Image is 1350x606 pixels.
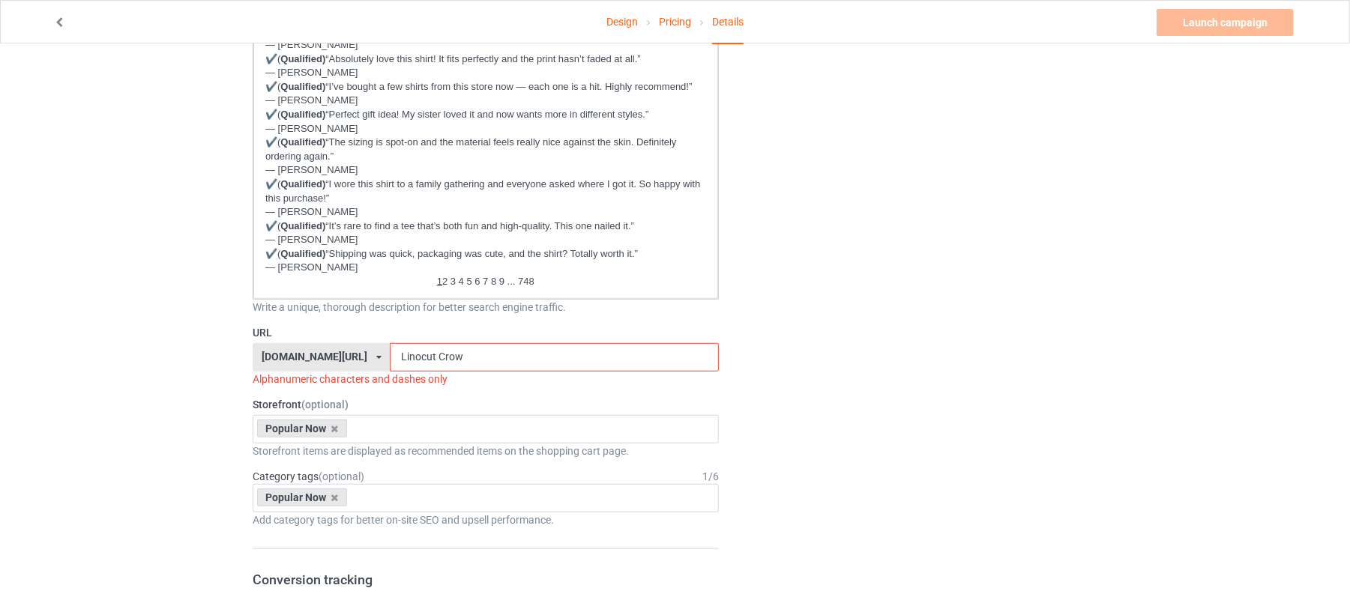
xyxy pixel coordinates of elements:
label: URL [253,325,719,340]
strong: Qualified) [280,178,325,190]
p: — [PERSON_NAME] [265,94,706,108]
p: — [PERSON_NAME] [265,163,706,178]
div: Add category tags for better on-site SEO and upsell performance. [253,512,719,527]
label: Storefront [253,397,719,412]
p: ✔️( “Absolutely love this shirt! It fits perfectly and the print hasn’t faded at all.” [265,52,706,67]
p: ✔️( “Shipping was quick, packaging was cute, and the shirt? Totally worth it.” [265,247,706,261]
strong: Qualified) [280,220,325,231]
p: — [PERSON_NAME] [265,66,706,80]
p: — [PERSON_NAME] [265,205,706,219]
u: 1 [437,276,442,287]
div: [DOMAIN_NAME][URL] [262,351,367,362]
strong: Qualified) [280,81,325,92]
div: Details [712,1,744,44]
p: ✔️( “I’ve bought a few shirts from this store now — each one is a hit. Highly recommend!” [265,80,706,94]
p: 2 3 4 5 6 7 8 9 ... 748 [265,275,706,289]
strong: Qualified) [280,136,325,148]
div: Alphanumeric characters and dashes only [253,372,719,387]
strong: Qualified) [280,248,325,259]
div: Popular Now [257,488,347,506]
p: ✔️( “It’s rare to find a tee that’s both fun and high-quality. This one nailed it.” [265,219,706,234]
strong: Qualified) [280,53,325,64]
span: (optional) [301,399,349,410]
a: Design [606,1,638,43]
div: Write a unique, thorough description for better search engine traffic. [253,300,719,315]
label: Category tags [253,469,364,484]
span: (optional) [319,470,364,482]
div: 1 / 6 [702,469,719,484]
p: — [PERSON_NAME] [265,122,706,136]
p: ✔️( “Perfect gift idea! My sister loved it and now wants more in different styles.” [265,108,706,122]
a: Pricing [659,1,691,43]
h3: Conversion tracking [253,571,719,588]
p: — [PERSON_NAME] [265,38,706,52]
p: ✔️( “I wore this shirt to a family gathering and everyone asked where I got it. So happy with thi... [265,178,706,205]
div: Popular Now [257,419,347,437]
p: ✔️( “The sizing is spot-on and the material feels really nice against the skin. Definitely orderi... [265,136,706,163]
p: — [PERSON_NAME] [265,261,706,275]
strong: Qualified) [280,109,325,120]
p: — [PERSON_NAME] [265,233,706,247]
div: Storefront items are displayed as recommended items on the shopping cart page. [253,443,719,458]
